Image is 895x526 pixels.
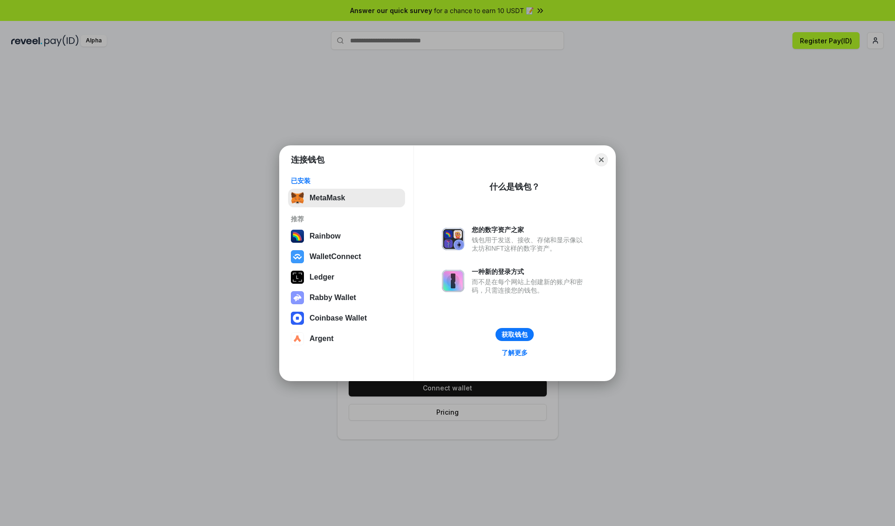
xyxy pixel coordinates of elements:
[489,181,540,192] div: 什么是钱包？
[472,236,587,253] div: 钱包用于发送、接收、存储和显示像以太坊和NFT这样的数字资产。
[496,328,534,341] button: 获取钱包
[288,309,405,328] button: Coinbase Wallet
[288,227,405,246] button: Rainbow
[442,270,464,292] img: svg+xml,%3Csvg%20xmlns%3D%22http%3A%2F%2Fwww.w3.org%2F2000%2Fsvg%22%20fill%3D%22none%22%20viewBox...
[291,154,324,165] h1: 连接钱包
[291,191,304,205] img: svg+xml,%3Csvg%20fill%3D%22none%22%20height%3D%2233%22%20viewBox%3D%220%200%2035%2033%22%20width%...
[310,253,361,261] div: WalletConnect
[288,268,405,287] button: Ledger
[291,332,304,345] img: svg+xml,%3Csvg%20width%3D%2228%22%20height%3D%2228%22%20viewBox%3D%220%200%2028%2028%22%20fill%3D...
[291,271,304,284] img: svg+xml,%3Csvg%20xmlns%3D%22http%3A%2F%2Fwww.w3.org%2F2000%2Fsvg%22%20width%3D%2228%22%20height%3...
[288,288,405,307] button: Rabby Wallet
[502,330,528,339] div: 获取钱包
[310,335,334,343] div: Argent
[288,329,405,348] button: Argent
[291,177,402,185] div: 已安装
[472,225,587,234] div: 您的数字资产之家
[291,250,304,263] img: svg+xml,%3Csvg%20width%3D%2228%22%20height%3D%2228%22%20viewBox%3D%220%200%2028%2028%22%20fill%3D...
[310,294,356,302] div: Rabby Wallet
[291,312,304,325] img: svg+xml,%3Csvg%20width%3D%2228%22%20height%3D%2228%22%20viewBox%3D%220%200%2028%2028%22%20fill%3D...
[310,232,341,240] div: Rainbow
[502,348,528,357] div: 了解更多
[310,194,345,202] div: MetaMask
[291,215,402,223] div: 推荐
[442,228,464,250] img: svg+xml,%3Csvg%20xmlns%3D%22http%3A%2F%2Fwww.w3.org%2F2000%2Fsvg%22%20fill%3D%22none%22%20viewBox...
[288,189,405,207] button: MetaMask
[472,267,587,276] div: 一种新的登录方式
[310,314,367,322] div: Coinbase Wallet
[310,273,334,281] div: Ledger
[595,153,608,166] button: Close
[496,347,533,359] a: 了解更多
[472,278,587,294] div: 而不是在每个网站上创建新的账户和密码，只需连接您的钱包。
[291,230,304,243] img: svg+xml,%3Csvg%20width%3D%22120%22%20height%3D%22120%22%20viewBox%3D%220%200%20120%20120%22%20fil...
[288,247,405,266] button: WalletConnect
[291,291,304,304] img: svg+xml,%3Csvg%20xmlns%3D%22http%3A%2F%2Fwww.w3.org%2F2000%2Fsvg%22%20fill%3D%22none%22%20viewBox...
